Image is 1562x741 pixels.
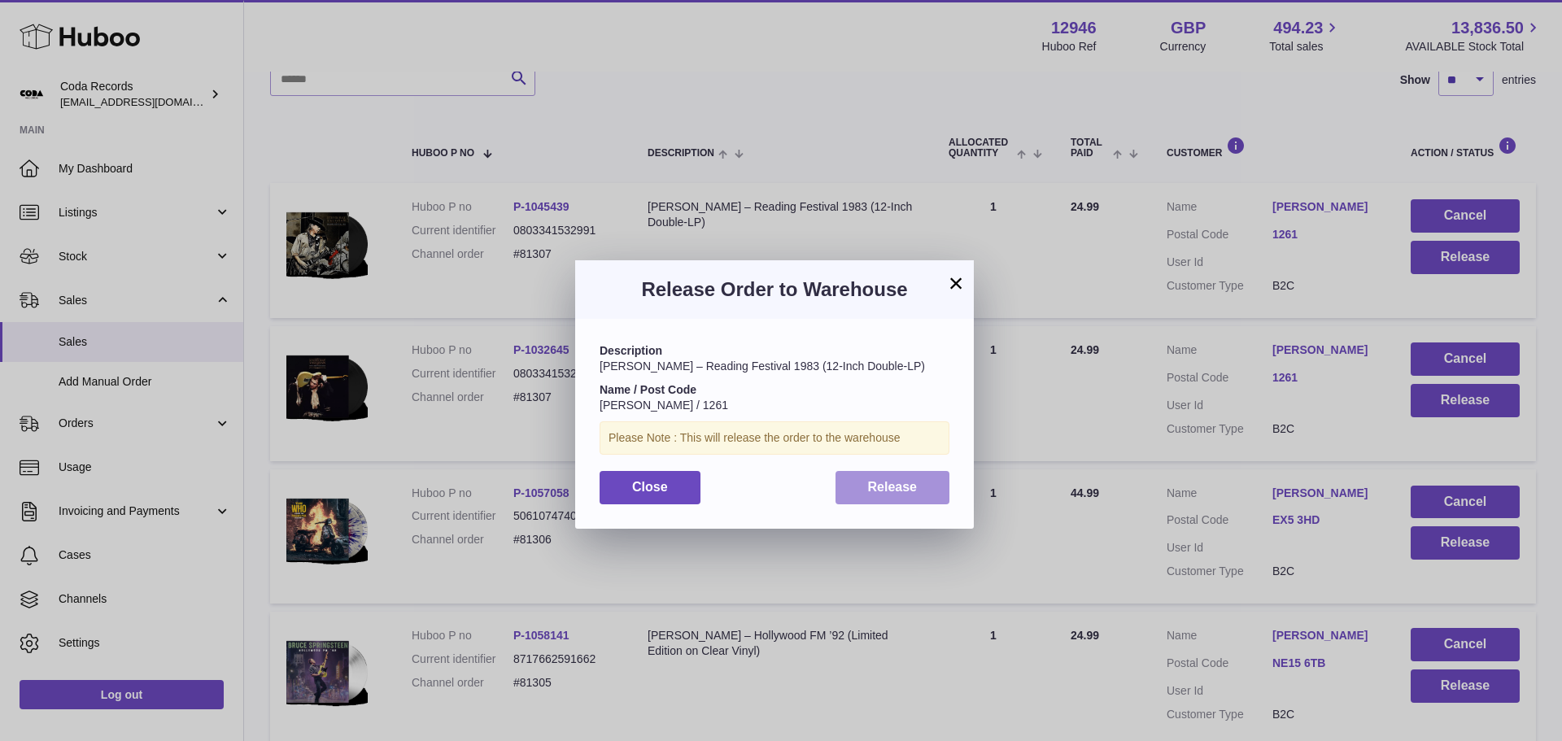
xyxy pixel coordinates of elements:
[600,421,949,455] div: Please Note : This will release the order to the warehouse
[600,383,696,396] strong: Name / Post Code
[600,399,728,412] span: [PERSON_NAME] / 1261
[600,344,662,357] strong: Description
[632,480,668,494] span: Close
[836,471,950,504] button: Release
[600,360,925,373] span: [PERSON_NAME] – Reading Festival 1983 (12-Inch Double-LP)
[600,277,949,303] h3: Release Order to Warehouse
[946,273,966,293] button: ×
[868,480,918,494] span: Release
[600,471,700,504] button: Close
